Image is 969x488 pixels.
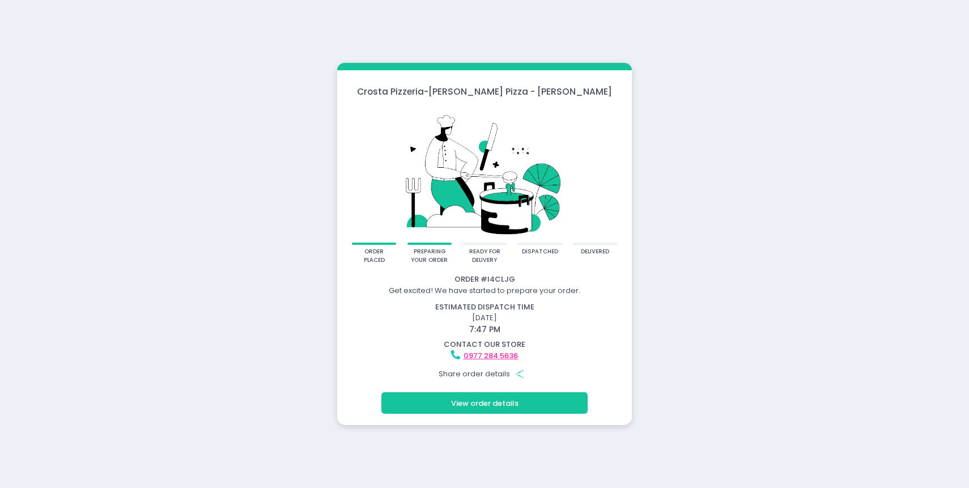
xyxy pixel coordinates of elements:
[356,248,393,264] div: order placed
[411,248,448,264] div: preparing your order
[337,85,632,98] div: Crosta Pizzeria - [PERSON_NAME] Pizza - [PERSON_NAME]
[339,339,630,350] div: contact our store
[466,248,503,264] div: ready for delivery
[339,285,630,296] div: Get excited! We have started to prepare your order.
[339,363,630,384] div: Share order details
[464,350,518,361] a: 0977 284 5636
[469,324,500,335] span: 7:47 PM
[581,248,609,256] div: delivered
[332,302,637,336] div: [DATE]
[352,105,617,242] img: talkie
[339,302,630,313] div: estimated dispatch time
[522,248,558,256] div: dispatched
[339,274,630,285] div: Order # I4CLJG
[381,392,588,414] button: View order details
